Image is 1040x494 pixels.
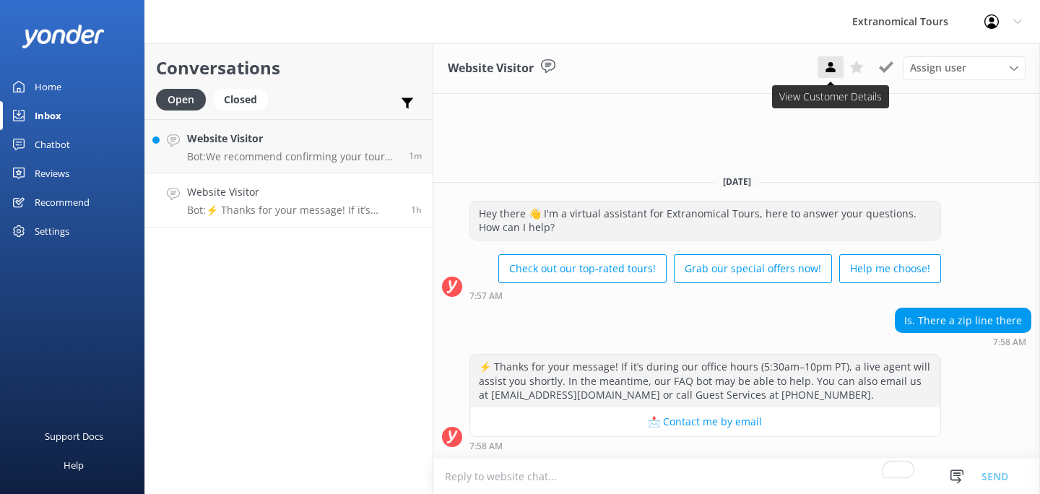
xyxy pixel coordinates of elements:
[35,130,70,159] div: Chatbot
[469,292,503,300] strong: 7:57 AM
[156,89,206,110] div: Open
[896,308,1031,333] div: Is. There a zip line there
[469,442,503,451] strong: 7:58 AM
[35,188,90,217] div: Recommend
[64,451,84,480] div: Help
[469,441,941,451] div: Aug 21 2025 04:58pm (UTC -07:00) America/Tijuana
[470,355,940,407] div: ⚡ Thanks for your message! If it’s during our office hours (5:30am–10pm PT), a live agent will as...
[674,254,832,283] button: Grab our special offers now!
[22,25,105,48] img: yonder-white-logo.png
[187,204,400,217] p: Bot: ⚡ Thanks for your message! If it’s during our office hours (5:30am–10pm PT), a live agent wi...
[910,60,966,76] span: Assign user
[35,217,69,246] div: Settings
[187,184,400,200] h4: Website Visitor
[433,459,1040,494] textarea: To enrich screen reader interactions, please activate Accessibility in Grammarly extension settings
[145,119,433,173] a: Website VisitorBot:We recommend confirming your tour meeting point and pick-up details at least a...
[409,149,422,162] span: Aug 21 2025 06:05pm (UTC -07:00) America/Tijuana
[35,101,61,130] div: Inbox
[213,89,268,110] div: Closed
[839,254,941,283] button: Help me choose!
[470,407,940,436] button: 📩 Contact me by email
[469,290,941,300] div: Aug 21 2025 04:57pm (UTC -07:00) America/Tijuana
[903,56,1026,79] div: Assign User
[993,338,1026,347] strong: 7:58 AM
[187,131,398,147] h4: Website Visitor
[895,337,1031,347] div: Aug 21 2025 04:58pm (UTC -07:00) America/Tijuana
[448,59,534,78] h3: Website Visitor
[470,201,940,240] div: Hey there 👋 I'm a virtual assistant for Extranomical Tours, here to answer your questions. How ca...
[498,254,667,283] button: Check out our top-rated tours!
[156,54,422,82] h2: Conversations
[714,175,760,188] span: [DATE]
[35,159,69,188] div: Reviews
[156,91,213,107] a: Open
[213,91,275,107] a: Closed
[145,173,433,227] a: Website VisitorBot:⚡ Thanks for your message! If it’s during our office hours (5:30am–10pm PT), a...
[35,72,61,101] div: Home
[45,422,103,451] div: Support Docs
[187,150,398,163] p: Bot: We recommend confirming your tour meeting point and pick-up details at least a day in advanc...
[411,204,422,216] span: Aug 21 2025 04:58pm (UTC -07:00) America/Tijuana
